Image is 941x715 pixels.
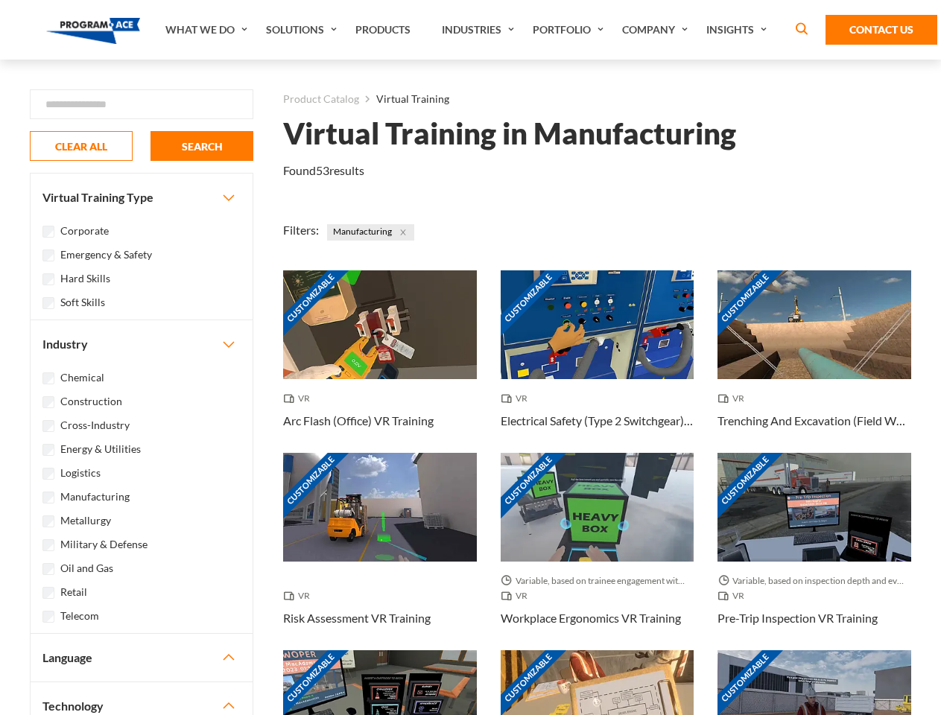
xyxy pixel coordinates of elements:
label: Emergency & Safety [60,247,152,263]
input: Emergency & Safety [42,250,54,261]
input: Cross-Industry [42,420,54,432]
label: Retail [60,584,87,600]
h1: Virtual Training in Manufacturing [283,121,736,147]
button: Close [395,224,411,241]
a: Customizable Thumbnail - Electrical Safety (Type 2 Switchgear) VR Training VR Electrical Safety (... [501,270,694,453]
input: Soft Skills [42,297,54,309]
p: Found results [283,162,364,179]
input: Retail [42,587,54,599]
em: 53 [316,163,329,177]
label: Hard Skills [60,270,110,287]
input: Oil and Gas [42,563,54,575]
h3: Risk Assessment VR Training [283,609,431,627]
label: Oil and Gas [60,560,113,576]
span: Variable, based on trainee engagement with exercises. [501,573,694,588]
label: Telecom [60,608,99,624]
span: Manufacturing [327,224,414,241]
button: CLEAR ALL [30,131,133,161]
span: Filters: [283,223,319,237]
input: Telecom [42,611,54,623]
input: Energy & Utilities [42,444,54,456]
button: Language [31,634,253,681]
input: Manufacturing [42,492,54,503]
li: Virtual Training [359,89,449,109]
a: Customizable Thumbnail - Risk Assessment VR Training VR Risk Assessment VR Training [283,453,477,650]
input: Construction [42,396,54,408]
label: Energy & Utilities [60,441,141,457]
h3: Pre-Trip Inspection VR Training [717,609,878,627]
input: Metallurgy [42,515,54,527]
a: Customizable Thumbnail - Pre-Trip Inspection VR Training Variable, based on inspection depth and ... [717,453,911,650]
input: Hard Skills [42,273,54,285]
button: Virtual Training Type [31,174,253,221]
label: Cross-Industry [60,417,130,433]
span: Variable, based on inspection depth and event interaction. [717,573,911,588]
label: Metallurgy [60,512,111,529]
a: Customizable Thumbnail - Arc Flash (Office) VR Training VR Arc Flash (Office) VR Training [283,270,477,453]
nav: breadcrumb [283,89,911,109]
a: Contact Us [826,15,937,45]
h3: Trenching And Excavation (Field Work) VR Training [717,412,911,430]
span: VR [283,391,316,406]
label: Manufacturing [60,489,130,505]
button: Industry [31,320,253,368]
h3: Electrical Safety (Type 2 Switchgear) VR Training [501,412,694,430]
label: Corporate [60,223,109,239]
span: VR [717,391,750,406]
span: VR [717,588,750,603]
label: Construction [60,393,122,410]
a: Customizable Thumbnail - Workplace Ergonomics VR Training Variable, based on trainee engagement w... [501,453,694,650]
label: Soft Skills [60,294,105,311]
span: VR [501,588,533,603]
input: Logistics [42,468,54,480]
h3: Workplace Ergonomics VR Training [501,609,681,627]
img: Program-Ace [46,18,141,44]
span: VR [283,588,316,603]
label: Chemical [60,369,104,386]
label: Logistics [60,465,101,481]
h3: Arc Flash (Office) VR Training [283,412,434,430]
span: VR [501,391,533,406]
input: Chemical [42,372,54,384]
input: Military & Defense [42,539,54,551]
a: Product Catalog [283,89,359,109]
label: Military & Defense [60,536,148,553]
a: Customizable Thumbnail - Trenching And Excavation (Field Work) VR Training VR Trenching And Excav... [717,270,911,453]
input: Corporate [42,226,54,238]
